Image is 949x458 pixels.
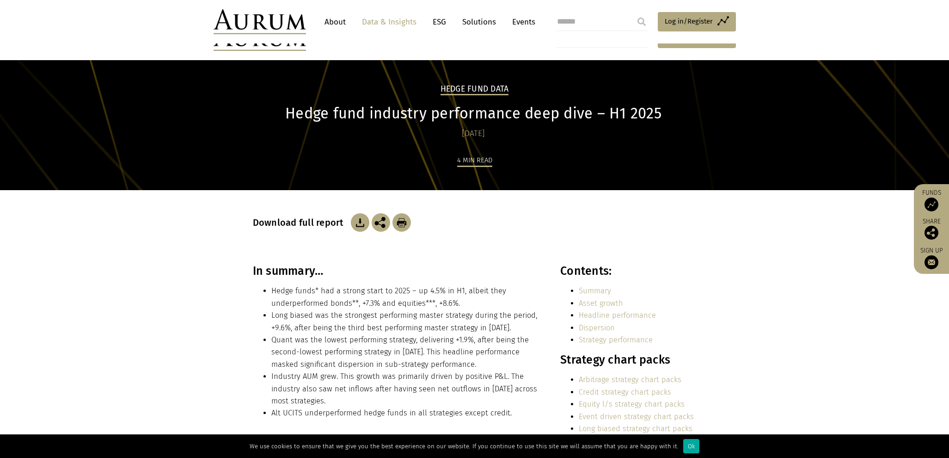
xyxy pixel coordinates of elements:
[372,213,390,232] img: Share this post
[579,424,692,433] a: Long biased strategy chart packs
[665,16,713,27] span: Log in/Register
[458,13,501,31] a: Solutions
[579,323,615,332] a: Dispersion
[579,335,653,344] a: Strategy performance
[579,412,694,421] a: Event driven strategy chart packs
[925,255,938,269] img: Sign up to our newsletter
[428,13,451,31] a: ESG
[579,375,681,384] a: Arbitrage strategy chart packs
[683,439,699,453] div: Ok
[560,264,694,278] h3: Contents:
[320,13,350,31] a: About
[253,105,694,123] h1: Hedge fund industry performance deep dive – H1 2025
[253,127,694,140] div: [DATE]
[579,299,623,308] a: Asset growth
[214,9,306,34] img: Aurum
[351,213,369,232] img: Download Article
[658,12,736,31] a: Log in/Register
[271,407,540,419] li: Alt UCITS underperformed hedge funds in all strategies except credit.
[579,388,671,396] a: Credit strategy chart packs
[271,371,540,407] li: Industry AUM grew. This growth was primarily driven by positive P&L. The industry also saw net in...
[925,198,938,211] img: Access Funds
[918,218,944,240] div: Share
[925,226,938,240] img: Share this post
[918,247,944,269] a: Sign up
[441,84,509,95] h2: Hedge Fund Data
[271,334,540,371] li: Quant was the lowest performing strategy, delivering +1.9%, after being the second-lowest perform...
[579,286,611,295] a: Summary
[918,189,944,211] a: Funds
[253,217,349,228] h3: Download full report
[579,311,656,320] a: Headline performance
[357,13,421,31] a: Data & Insights
[271,285,540,309] li: Hedge funds* had a strong start to 2025 – up 4.5% in H1, albeit they underperformed bonds**, +7.3...
[632,12,651,31] input: Submit
[392,213,411,232] img: Download Article
[271,309,540,334] li: Long biased was the strongest performing master strategy during the period, +9.6%, after being th...
[579,400,685,408] a: Equity l/s strategy chart packs
[560,353,694,367] h3: Strategy chart packs
[457,155,492,167] div: 4 min read
[253,264,540,278] h3: In summary…
[508,13,535,31] a: Events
